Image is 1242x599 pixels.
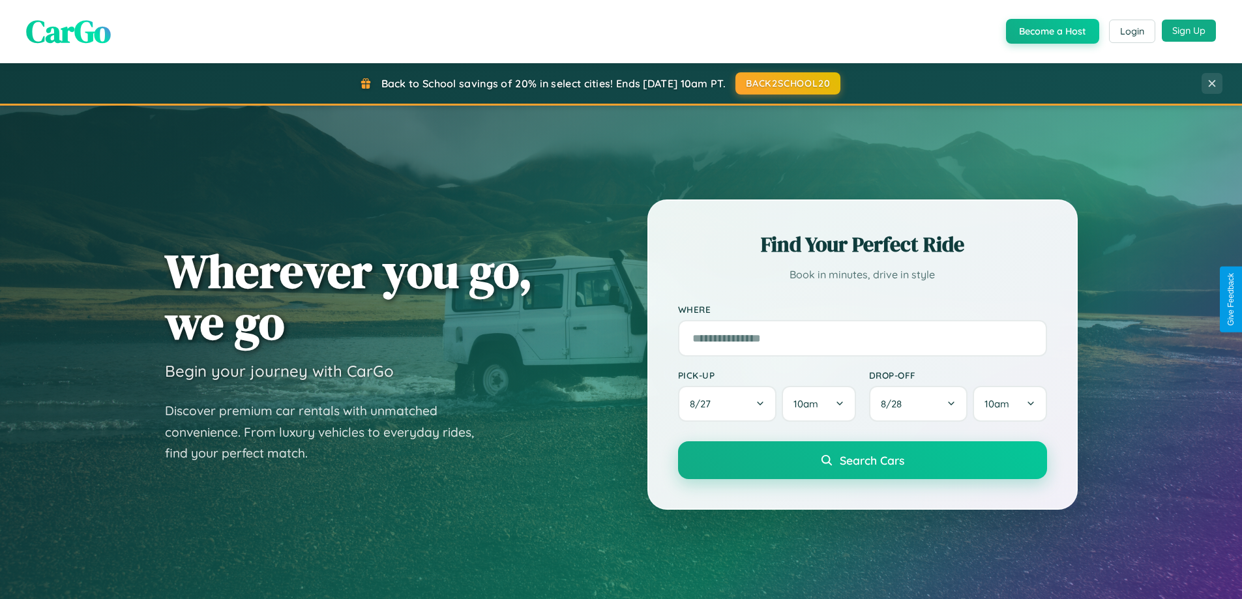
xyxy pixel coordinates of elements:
button: Search Cars [678,441,1047,479]
button: Sign Up [1162,20,1216,42]
button: 8/27 [678,386,777,422]
button: Become a Host [1006,19,1099,44]
span: 8 / 27 [690,398,717,410]
label: Where [678,304,1047,315]
button: Login [1109,20,1155,43]
span: 10am [793,398,818,410]
span: Search Cars [840,453,904,467]
span: Back to School savings of 20% in select cities! Ends [DATE] 10am PT. [381,77,726,90]
p: Book in minutes, drive in style [678,265,1047,284]
button: 10am [782,386,855,422]
h1: Wherever you go, we go [165,245,533,348]
span: 8 / 28 [881,398,908,410]
p: Discover premium car rentals with unmatched convenience. From luxury vehicles to everyday rides, ... [165,400,491,464]
div: Give Feedback [1226,273,1235,326]
button: BACK2SCHOOL20 [735,72,840,95]
h2: Find Your Perfect Ride [678,230,1047,259]
label: Pick-up [678,370,856,381]
span: CarGo [26,10,111,53]
span: 10am [984,398,1009,410]
button: 8/28 [869,386,968,422]
label: Drop-off [869,370,1047,381]
button: 10am [973,386,1046,422]
h3: Begin your journey with CarGo [165,361,394,381]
